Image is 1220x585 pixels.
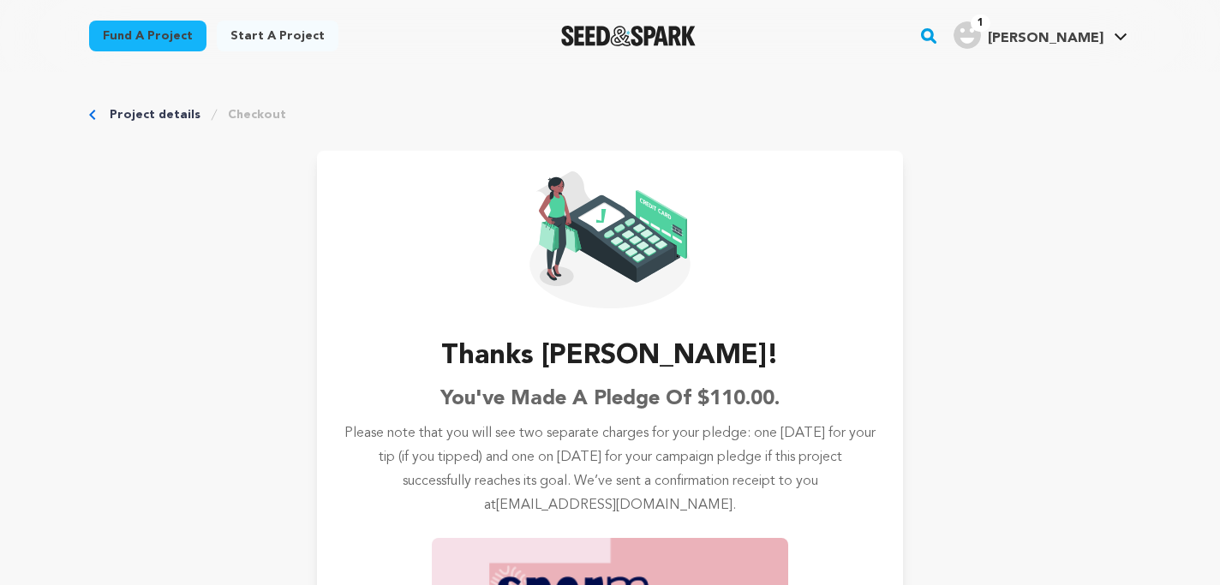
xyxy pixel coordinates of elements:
p: Please note that you will see two separate charges for your pledge: one [DATE] for your tip (if y... [344,421,876,517]
span: Lesley G.'s Profile [950,18,1131,54]
a: Checkout [228,106,286,123]
div: Lesley G.'s Profile [954,21,1103,49]
h6: You've made a pledge of $110.00. [440,384,780,415]
a: Seed&Spark Homepage [561,26,696,46]
a: Fund a project [89,21,206,51]
span: [PERSON_NAME] [988,32,1103,45]
img: Seed&Spark Logo Dark Mode [561,26,696,46]
a: Lesley G.'s Profile [950,18,1131,49]
div: Breadcrumb [89,106,1131,123]
img: user.png [954,21,981,49]
span: 1 [971,15,990,32]
h3: Thanks [PERSON_NAME]! [441,336,779,377]
a: Project details [110,106,200,123]
a: Start a project [217,21,338,51]
img: Seed&Spark Confirmation Icon [529,171,691,308]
